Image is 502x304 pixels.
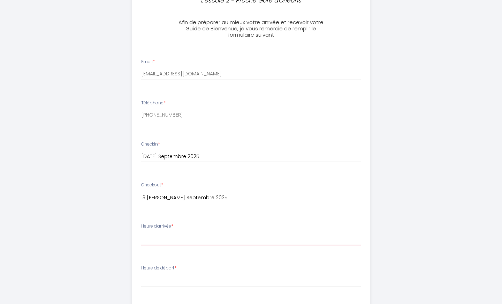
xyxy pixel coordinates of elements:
[173,19,328,38] h3: Afin de préparer au mieux votre arrivée et recevoir votre Guide de Bienvenue, je vous remercie de...
[141,100,166,106] label: Téléphone
[141,182,163,188] label: Checkout
[141,265,176,272] label: Heure de départ
[141,141,160,148] label: Checkin
[141,223,173,230] label: Heure d'arrivée
[141,59,155,65] label: Email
